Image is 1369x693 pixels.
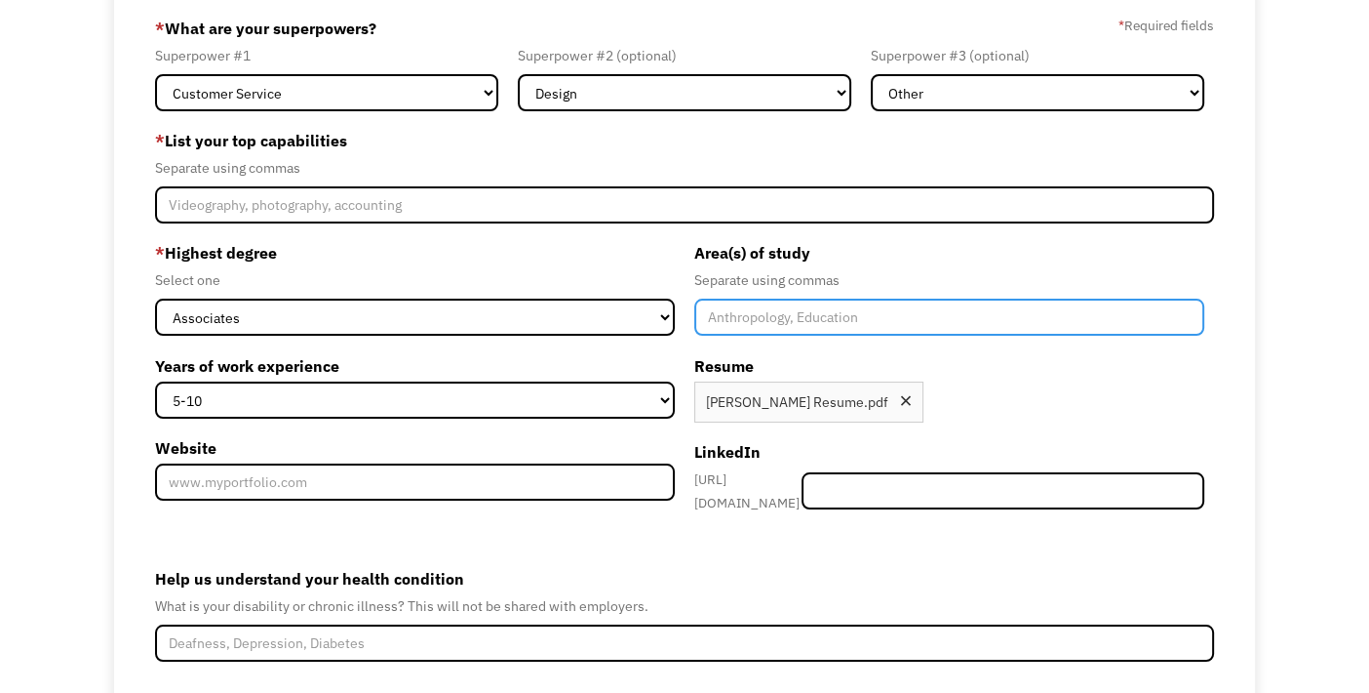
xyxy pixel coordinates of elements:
label: What are your superpowers? [155,13,376,44]
div: [URL][DOMAIN_NAME] [694,468,802,514]
div: Select one [155,268,675,292]
label: LinkedIn [694,436,1204,468]
label: Website [155,432,675,464]
label: Help us understand your health condition [155,563,1214,594]
input: www.myportfolio.com [155,464,675,501]
input: Videography, photography, accounting [155,186,1214,224]
div: Superpower #3 (optional) [871,44,1204,67]
div: Separate using commas [694,268,1204,292]
div: Superpower #2 (optional) [518,44,851,67]
label: Years of work experience [155,350,675,382]
input: Deafness, Depression, Diabetes [155,625,1214,662]
div: Superpower #1 [155,44,498,67]
label: Area(s) of study [694,237,1204,268]
div: Separate using commas [155,156,1214,180]
label: List your top capabilities [155,125,1214,156]
label: Highest degree [155,237,675,268]
div: What is your disability or chronic illness? This will not be shared with employers. [155,594,1214,618]
div: Remove file [898,393,914,414]
input: Anthropology, Education [694,299,1204,336]
label: Resume [694,350,1204,382]
div: [PERSON_NAME] Resume.pdf [706,390,888,414]
label: Required fields [1118,14,1214,37]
